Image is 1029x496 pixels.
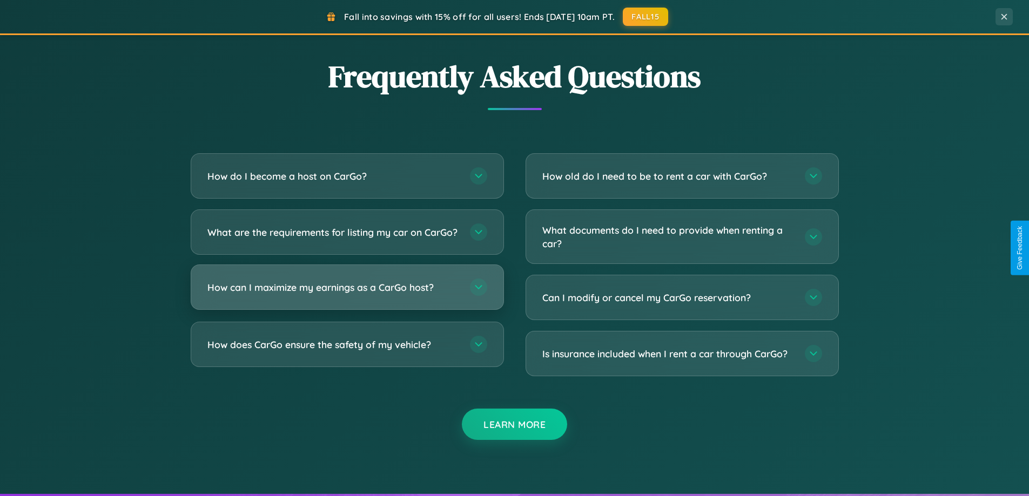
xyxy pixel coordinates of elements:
[207,169,459,183] h3: How do I become a host on CarGo?
[207,338,459,351] h3: How does CarGo ensure the safety of my vehicle?
[542,169,794,183] h3: How old do I need to be to rent a car with CarGo?
[623,8,668,26] button: FALL15
[1016,226,1024,270] div: Give Feedback
[207,281,459,294] h3: How can I maximize my earnings as a CarGo host?
[207,226,459,239] h3: What are the requirements for listing my car on CarGo?
[542,347,794,361] h3: Is insurance included when I rent a car through CarGo?
[462,409,567,440] button: Learn More
[542,291,794,304] h3: Can I modify or cancel my CarGo reservation?
[542,223,794,250] h3: What documents do I need to provide when renting a car?
[191,56,839,97] h2: Frequently Asked Questions
[344,11,615,22] span: Fall into savings with 15% off for all users! Ends [DATE] 10am PT.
